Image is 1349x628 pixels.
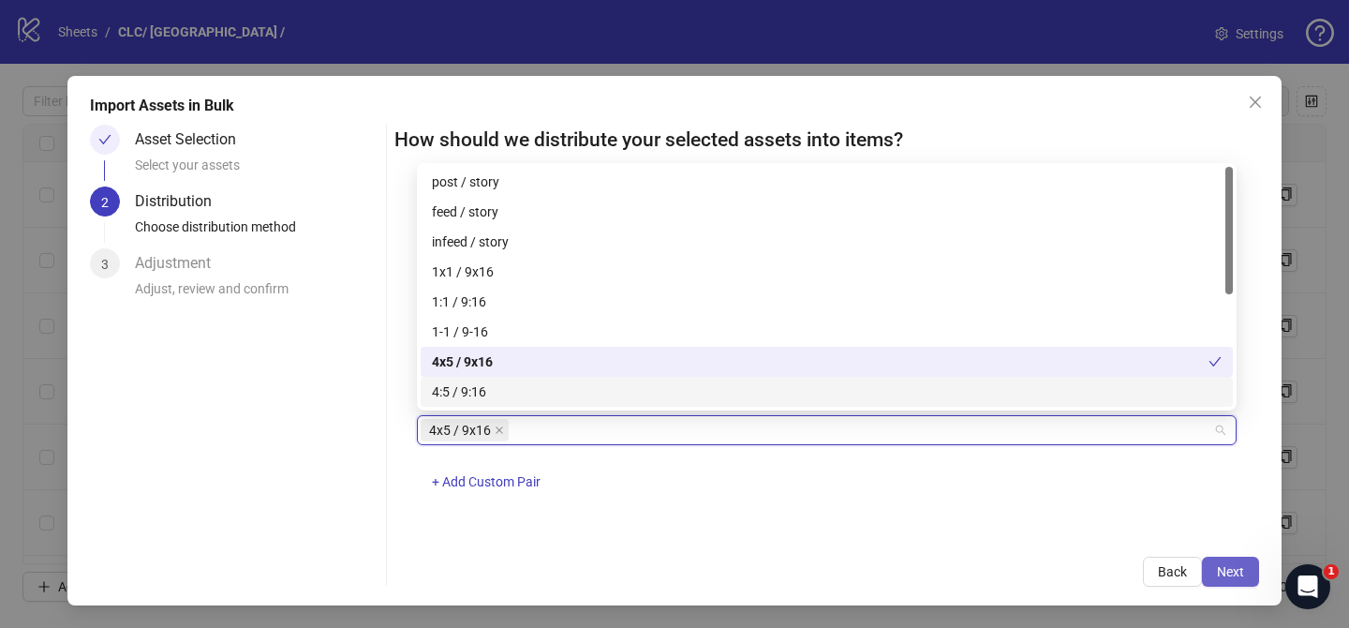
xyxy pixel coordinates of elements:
[101,257,109,272] span: 3
[432,321,1222,342] div: 1-1 / 9-16
[421,167,1233,197] div: post / story
[1143,557,1202,587] button: Back
[429,420,491,441] span: 4x5 / 9x16
[421,287,1233,317] div: 1:1 / 9:16
[421,377,1233,407] div: 4:5 / 9:16
[421,227,1233,257] div: infeed / story
[417,468,556,498] button: + Add Custom Pair
[135,278,378,310] div: Adjust, review and confirm
[432,292,1222,312] div: 1:1 / 9:16
[432,262,1222,282] div: 1x1 / 9x16
[432,474,541,489] span: + Add Custom Pair
[1158,564,1187,579] span: Back
[135,187,227,217] div: Distribution
[432,172,1222,192] div: post / story
[1285,564,1330,609] iframe: Intercom live chat
[135,125,251,155] div: Asset Selection
[421,257,1233,287] div: 1x1 / 9x16
[421,197,1233,227] div: feed / story
[1208,355,1222,368] span: check
[135,155,378,187] div: Select your assets
[135,248,226,278] div: Adjustment
[432,381,1222,402] div: 4:5 / 9:16
[1202,557,1259,587] button: Next
[101,195,109,210] span: 2
[495,426,504,435] span: close
[1324,564,1339,579] span: 1
[1217,564,1244,579] span: Next
[90,95,1259,117] div: Import Assets in Bulk
[421,347,1233,377] div: 4x5 / 9x16
[394,125,1259,156] h2: How should we distribute your selected assets into items?
[421,419,509,441] span: 4x5 / 9x16
[421,317,1233,347] div: 1-1 / 9-16
[432,232,1222,252] div: infeed / story
[432,202,1222,222] div: feed / story
[1240,87,1270,117] button: Close
[135,217,378,248] div: Choose distribution method
[1248,95,1263,110] span: close
[98,133,111,146] span: check
[432,351,1208,372] div: 4x5 / 9x16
